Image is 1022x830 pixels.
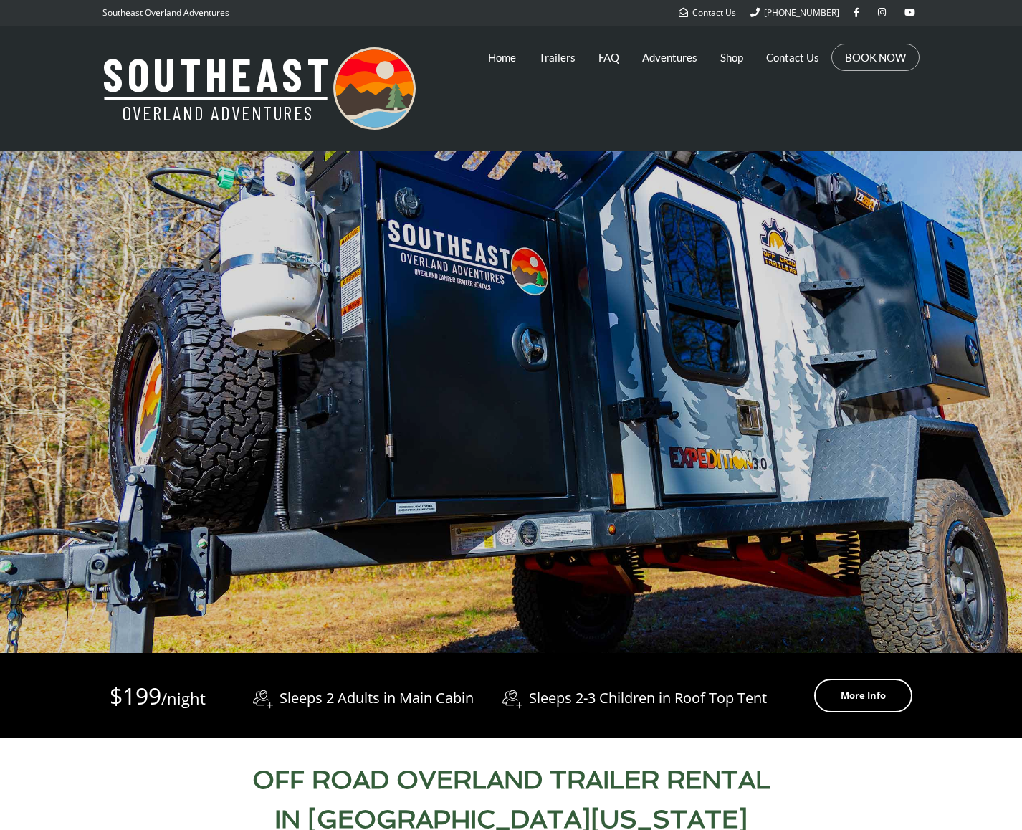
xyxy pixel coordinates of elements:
a: Shop [720,39,743,75]
h2: OFF ROAD OVERLAND TRAILER RENTAL [110,767,912,792]
span: [PHONE_NUMBER] [764,6,839,19]
span: Sleeps 2 Adults in Main Cabin [280,688,474,707]
a: More Info [814,679,912,712]
a: Trailers [539,39,576,75]
a: [PHONE_NUMBER] [750,6,839,19]
p: Southeast Overland Adventures [102,4,229,22]
a: FAQ [598,39,619,75]
span: Contact Us [692,6,736,19]
a: Contact Us [679,6,736,19]
img: Southeast Overland Adventures [102,47,416,130]
a: Home [488,39,516,75]
a: BOOK NOW [845,50,906,65]
a: Contact Us [766,39,819,75]
div: $199 [110,679,206,712]
span: Sleeps 2-3 Children in Roof Top Tent [529,688,767,707]
a: Adventures [642,39,697,75]
span: /night [161,687,206,709]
